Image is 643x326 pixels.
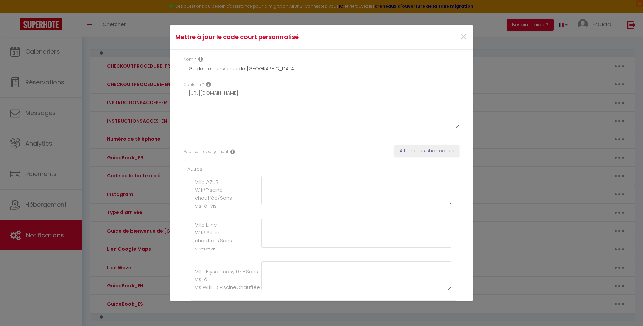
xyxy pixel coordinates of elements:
[184,63,459,75] input: Custom code name
[206,82,211,87] i: Replacable content
[184,56,193,63] label: Nom
[187,165,202,173] label: Autres
[459,30,468,44] button: Close
[195,221,232,252] label: Villa Eline- Wifi/Piscine chauffée/Sans vis-à-vis
[184,149,228,155] label: Pour cet hébergement
[459,27,468,47] span: ×
[394,145,459,157] button: Afficher les shortcodes
[195,178,232,210] label: Villa AZUR- Wifi/Piscine chauffée/Sans vis-à-vis
[195,268,260,291] label: Villa Elysée cosy 07 -Sans vis-à-vis|WifiHD|PiscineChauffée
[5,3,26,23] button: Ouvrir le widget de chat LiveChat
[184,82,201,88] label: Contenu
[175,32,367,42] h4: Mettre à jour le code court personnalisé
[198,56,203,62] i: Custom short code name
[230,149,235,154] i: Rental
